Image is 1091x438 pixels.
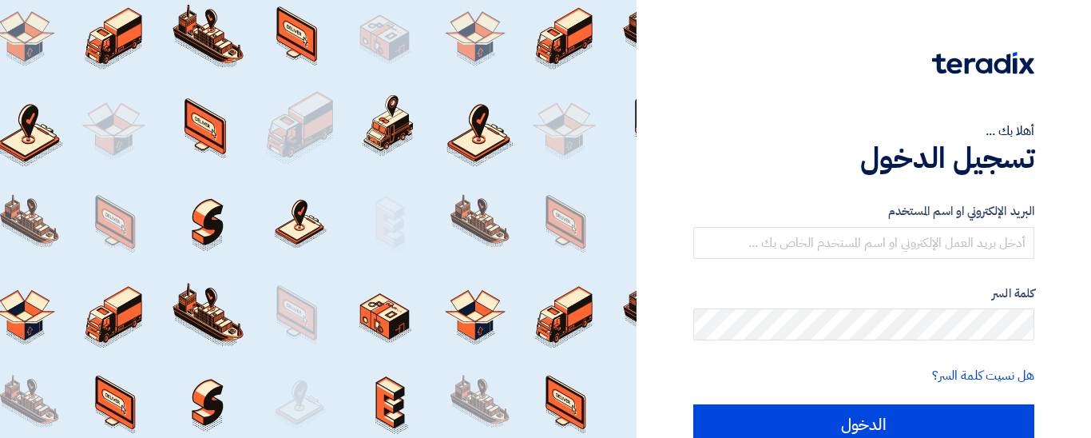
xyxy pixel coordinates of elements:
input: أدخل بريد العمل الإلكتروني او اسم المستخدم الخاص بك ... [693,227,1034,259]
img: Teradix logo [932,52,1034,74]
label: كلمة السر [693,285,1034,303]
a: هل نسيت كلمة السر؟ [932,366,1034,385]
div: أهلا بك ... [693,121,1034,141]
h1: تسجيل الدخول [693,141,1034,176]
label: البريد الإلكتروني او اسم المستخدم [693,202,1034,221]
